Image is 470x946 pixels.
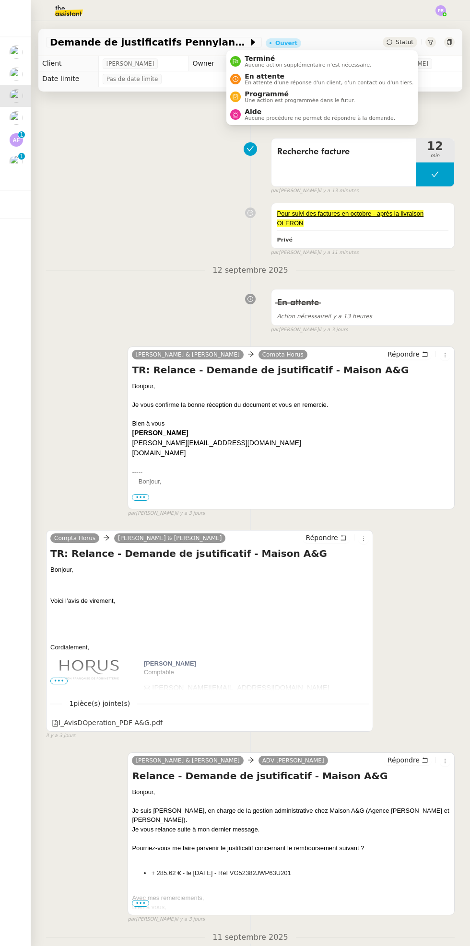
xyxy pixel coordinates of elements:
span: [PERSON_NAME] [106,59,154,69]
span: Aucune procédure ne permet de répondre à la demande. [245,115,395,121]
a: [PERSON_NAME] & [PERSON_NAME] [132,350,243,359]
small: [PERSON_NAME] [271,326,348,334]
span: il y a 13 minutes [318,187,359,195]
div: Pourriez-vous me faire parvenir le justificatif concernant le remboursement suivant ? [132,843,450,853]
span: Action nécessaire [277,313,328,320]
span: par [271,249,279,257]
span: il y a 11 minutes [318,249,359,257]
div: Je vous confirme la bonne réception du document et vous en remercie. [132,400,450,410]
small: [PERSON_NAME] [128,509,205,518]
span: En attente [277,299,319,307]
td: Date limite [38,71,98,87]
div: Bonjour, [132,381,450,391]
span: par [271,187,279,195]
span: Terminé [245,55,371,62]
a: [DOMAIN_NAME] [132,449,186,457]
img: image008.png [50,658,128,682]
span: [PERSON_NAME][EMAIL_ADDRESS][DOMAIN_NAME] [152,684,329,692]
button: Répondre [303,532,350,543]
span: Répondre [388,349,420,359]
a: Compta Horus [50,534,99,542]
p: 1 [20,131,23,140]
p: 1 [20,153,23,162]
span: Une action est programmée dans le futur. [245,98,355,103]
span: il y a 3 jours [176,915,205,923]
div: ----- [132,468,450,477]
div: Je vous relance suite à mon dernier message. [132,825,450,834]
span: 12 [416,140,454,152]
a: Compta Horus [258,350,307,359]
span: ••• [132,900,149,907]
span: Répondre [306,533,338,542]
span: 12 septembre 2025 [205,264,296,277]
h4: Relance - Demande de jsutificatif - Maison A&G [132,769,450,783]
span: min [416,152,454,160]
span: Statut [396,39,413,46]
div: Bonjour, [132,787,450,797]
a: ADV [PERSON_NAME] [258,756,328,765]
small: [PERSON_NAME] [271,187,359,195]
div: I_AvisDOperation_PDF A&G.pdf [52,717,163,728]
span: pièce(s) jointe(s) [73,700,130,707]
span: Répondre [388,755,420,765]
span: En attente [245,72,413,80]
img: users%2FfjlNmCTkLiVoA3HQjY3GA5JXGxb2%2Favatar%2Fstarofservice_97480retdsc0392.png [10,89,23,103]
span: par [271,326,279,334]
span: Pas de date limite [106,74,158,84]
div: Bien à vous, [132,902,450,912]
button: Répondre [384,349,432,359]
button: Répondre [384,755,432,765]
span: il y a 13 heures [277,313,372,320]
span: Bonjour, [50,566,73,573]
span: En attente d'une réponse d'un client, d'un contact ou d'un tiers. [245,80,413,85]
img: svg [10,133,23,147]
span: Comptable [144,669,174,676]
div: Bien à vous [132,419,450,428]
span: Demande de justificatifs Pennylane - août 2025 [50,37,248,47]
td: Owner [188,56,229,71]
img: users%2FfjlNmCTkLiVoA3HQjY3GA5JXGxb2%2Favatar%2Fstarofservice_97480retdsc0392.png [10,68,23,81]
div: Ouvert [275,40,297,46]
td: [PERSON_NAME] [132,428,301,438]
div: Je suis [PERSON_NAME], en charge de la gestion administrative chez Maison A&G (Agence [PERSON_NAM... [132,806,450,825]
span: Aucune action supplémentaire n'est nécessaire. [245,62,371,68]
span: Aide [245,108,395,115]
li: + 285.62 € - le [DATE] - Réf VG52382JWP63U201 [151,868,450,878]
span: il y a 3 jours [318,326,348,334]
span: ••• [132,494,149,501]
img: image009.png [54,690,89,726]
span: ••• [50,678,68,684]
small: [PERSON_NAME] [271,249,359,257]
span: Recherche facture [277,145,410,159]
a: [PERSON_NAME] & [PERSON_NAME] [132,756,243,765]
h4: TR: Relance - Demande de jsutificatif - Maison A&G [132,363,450,377]
nz-badge-sup: 1 [18,153,25,160]
img: image013.png [144,685,150,691]
span: il y a 3 jours [176,509,205,518]
b: Privé [277,237,293,243]
div: Avec mes remerciements, [132,893,450,903]
nz-badge-sup: 1 [18,131,25,138]
span: par [128,915,136,923]
img: users%2F47wLulqoDhMx0TTMwUcsFP5V2A23%2Favatar%2Fnokpict-removebg-preview-removebg-preview.png [10,155,23,168]
span: Bonjour, [139,478,162,485]
td: Client [38,56,98,71]
span: [PERSON_NAME] [144,660,196,667]
td: [PERSON_NAME] [132,912,301,922]
a: [PERSON_NAME][EMAIL_ADDRESS][DOMAIN_NAME] [132,439,301,447]
span: Programmé [245,90,355,98]
img: users%2FfjlNmCTkLiVoA3HQjY3GA5JXGxb2%2Favatar%2Fstarofservice_97480retdsc0392.png [10,46,23,59]
span: par [128,509,136,518]
span: il y a 3 jours [46,732,75,740]
span: 1 [62,698,137,709]
u: Pour suivi des factures en octobre - après la livraison OLERON [277,210,424,227]
span: Voici l’avis de virement, [50,597,115,604]
span: 11 septembre 2025 [205,931,296,944]
span: Cordialement, [50,644,89,651]
img: svg [435,5,446,16]
a: [PERSON_NAME] & [PERSON_NAME] [114,534,225,542]
h4: TR: Relance - Demande de jsutificatif - Maison A&G [50,547,369,560]
img: users%2FME7CwGhkVpexbSaUxoFyX6OhGQk2%2Favatar%2Fe146a5d2-1708-490f-af4b-78e736222863 [10,111,23,125]
small: [PERSON_NAME] [128,915,205,923]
